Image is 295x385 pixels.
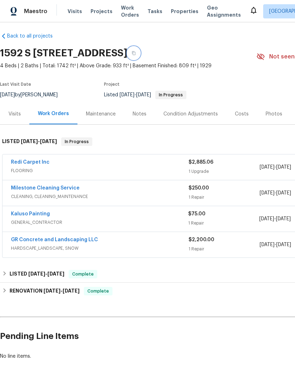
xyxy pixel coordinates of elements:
span: [DATE] [260,242,274,247]
span: CLEANING, CLEANING_MAINTENANCE [11,193,189,200]
span: Projects [91,8,112,15]
span: - [28,271,64,276]
span: - [44,288,80,293]
div: Notes [133,111,146,118]
span: $250.00 [189,186,209,191]
span: [DATE] [21,139,38,144]
span: [DATE] [28,271,45,276]
span: - [260,241,291,248]
span: [DATE] [260,165,274,170]
span: In Progress [62,138,92,145]
a: GR Concrete and Landscaping LLC [11,237,98,242]
span: [DATE] [260,191,274,196]
div: Condition Adjustments [163,111,218,118]
span: [DATE] [63,288,80,293]
div: 1 Repair [188,220,259,227]
span: Work Orders [121,4,139,18]
span: Listed [104,92,186,97]
button: Copy Address [127,47,140,60]
span: [DATE] [276,242,291,247]
h6: RENOVATION [10,287,80,295]
span: In Progress [156,93,186,97]
span: [DATE] [47,271,64,276]
span: - [260,189,291,197]
span: - [259,215,291,222]
span: HARDSCAPE_LANDSCAPE, SNOW [11,245,189,252]
span: Maestro [24,8,47,15]
span: [DATE] [276,191,291,196]
span: [DATE] [136,92,151,97]
span: - [260,164,291,171]
span: [DATE] [276,216,291,221]
span: [DATE] [40,139,57,144]
span: Complete [85,288,112,295]
div: Photos [266,111,282,118]
span: Project [104,82,120,86]
div: Maintenance [86,111,116,118]
span: $2,885.06 [189,160,213,165]
span: Properties [171,8,198,15]
span: - [21,139,57,144]
span: $75.00 [188,211,206,216]
span: $2,200.00 [189,237,214,242]
span: [DATE] [276,165,291,170]
div: Costs [235,111,249,118]
h6: LISTED [10,270,64,278]
a: Kaluso Painting [11,211,50,216]
h6: LISTED [2,137,57,146]
span: GENERAL_CONTRACTOR [11,219,188,226]
span: [DATE] [44,288,60,293]
div: 1 Upgrade [189,168,260,175]
a: Milestone Cleaning Service [11,186,80,191]
div: 1 Repair [189,245,260,253]
span: Complete [69,271,97,278]
div: Visits [8,111,21,118]
div: 1 Repair [189,194,260,201]
a: Redi Carpet Inc [11,160,50,165]
span: FLOORING [11,167,189,174]
span: Geo Assignments [207,4,241,18]
div: Work Orders [38,110,69,117]
span: - [120,92,151,97]
span: Visits [68,8,82,15]
span: [DATE] [259,216,274,221]
span: [DATE] [120,92,134,97]
span: Tasks [147,9,162,14]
